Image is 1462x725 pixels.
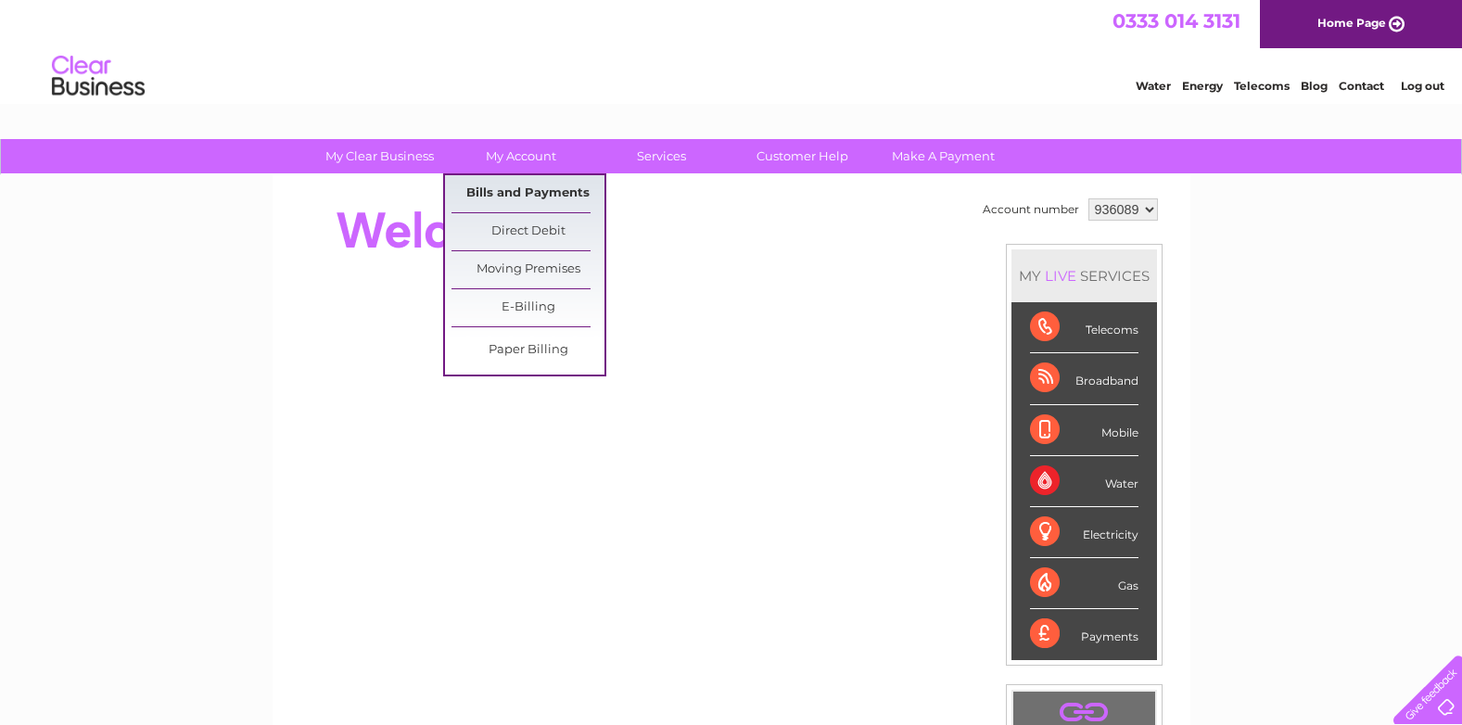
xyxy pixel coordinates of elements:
[1030,456,1138,507] div: Water
[1136,79,1171,93] a: Water
[867,139,1020,173] a: Make A Payment
[444,139,597,173] a: My Account
[1030,353,1138,404] div: Broadband
[451,332,604,369] a: Paper Billing
[1182,79,1223,93] a: Energy
[451,251,604,288] a: Moving Premises
[1041,267,1080,285] div: LIVE
[978,194,1084,225] td: Account number
[1011,249,1157,302] div: MY SERVICES
[451,213,604,250] a: Direct Debit
[1112,9,1240,32] a: 0333 014 3131
[451,289,604,326] a: E-Billing
[1301,79,1328,93] a: Blog
[294,10,1170,90] div: Clear Business is a trading name of Verastar Limited (registered in [GEOGRAPHIC_DATA] No. 3667643...
[726,139,879,173] a: Customer Help
[1401,79,1444,93] a: Log out
[585,139,738,173] a: Services
[51,48,146,105] img: logo.png
[1030,302,1138,353] div: Telecoms
[1030,558,1138,609] div: Gas
[1030,507,1138,558] div: Electricity
[303,139,456,173] a: My Clear Business
[1234,79,1290,93] a: Telecoms
[1030,405,1138,456] div: Mobile
[1030,609,1138,659] div: Payments
[451,175,604,212] a: Bills and Payments
[1339,79,1384,93] a: Contact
